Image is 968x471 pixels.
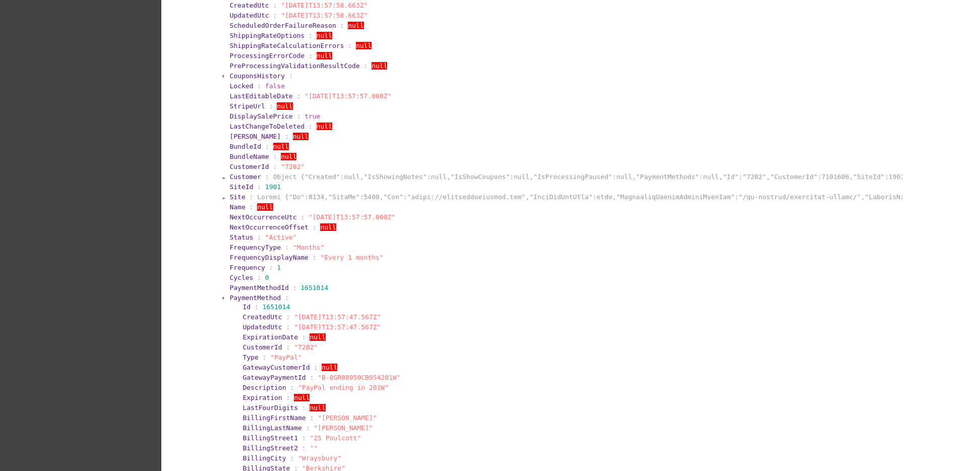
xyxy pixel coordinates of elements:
span: SiteId [229,183,253,191]
span: : [309,123,313,130]
span: : [286,343,290,351]
span: BillingFirstName [243,414,306,422]
span: 1901 [265,183,281,191]
span: : [286,394,290,401]
span: : [286,323,290,331]
span: "Wraysbury" [298,454,341,462]
span: "[DATE]T13:57:57.000Z" [305,92,391,100]
span: Locked [229,82,253,90]
span: null [317,52,332,60]
span: CreatedUtc [229,2,269,9]
span: "Months" [293,244,325,251]
span: : [348,42,352,49]
span: CreatedUtc [243,313,282,321]
span: Expiration [243,394,282,401]
span: : [257,233,261,241]
span: Type [243,354,258,361]
span: "7202" [281,163,305,170]
span: UpdatedUtc [243,323,282,331]
span: : [302,333,306,341]
span: ShippingRateOptions [229,32,305,39]
span: UpdatedUtc [229,12,269,19]
span: CouponsHistory [229,72,285,80]
span: ShippingRateCalculationErrors [229,42,344,49]
span: : [289,72,293,80]
span: null [372,62,387,70]
span: "25 Poulcott" [310,434,361,442]
span: "Every 1 months" [320,254,383,261]
span: : [265,173,269,181]
span: BillingStreet1 [243,434,298,442]
span: : [296,112,300,120]
span: NextOccurrenceOffset [229,223,309,231]
span: : [269,264,273,271]
span: null [317,123,332,130]
span: PaymentMethodId [229,284,288,291]
span: : [313,223,317,231]
span: false [265,82,285,90]
span: BundleName [229,153,269,160]
span: null [257,203,273,211]
span: GatewayPaymentId [243,374,306,381]
span: null [281,153,296,160]
span: CustomerId [243,343,282,351]
span: : [309,32,313,39]
span: : [250,203,254,211]
span: : [310,374,314,381]
span: ScheduledOrderFailureReason [229,22,336,29]
span: BillingCity [243,454,286,462]
span: ProcessingErrorCode [229,52,305,60]
span: Status [229,233,253,241]
span: null [310,404,325,411]
span: LastChangeToDeleted [229,123,305,130]
span: "PayPal" [270,354,302,361]
span: : [257,274,261,281]
span: LastFourDigits [243,404,298,411]
span: null [348,22,364,29]
span: : [285,294,289,302]
span: "[PERSON_NAME]" [318,414,377,422]
span: : [364,62,368,70]
span: : [273,12,277,19]
span: GatewayCustomerId [243,364,310,371]
span: "Active" [265,233,297,241]
span: : [257,183,261,191]
span: BillingLastName [243,424,301,432]
span: 1651014 [300,284,328,291]
span: BundleId [229,143,261,150]
span: Cycles [229,274,253,281]
span: null [310,333,325,341]
span: : [313,254,317,261]
span: "PayPal ending in 201W" [298,384,389,391]
span: : [309,52,313,60]
span: : [250,193,254,201]
span: : [310,414,314,422]
span: Id [243,303,251,311]
span: : [302,404,306,411]
span: NextOccurrenceUtc [229,213,296,221]
span: "[DATE]T13:57:47.567Z" [294,323,381,331]
span: StripeUrl [229,102,265,110]
span: : [285,133,289,140]
span: null [317,32,332,39]
span: null [322,364,337,371]
span: null [320,223,336,231]
span: "7202" [294,343,318,351]
span: "[DATE]T13:57:57.000Z" [309,213,395,221]
span: : [302,434,306,442]
span: Frequency [229,264,265,271]
span: : [263,354,267,361]
span: : [290,384,294,391]
span: : [314,364,318,371]
span: "B-8GR88950CB954201W" [318,374,400,381]
span: CustomerId [229,163,269,170]
span: BillingStreet2 [243,444,298,452]
span: : [290,454,294,462]
span: : [340,22,344,29]
span: LastEditableDate [229,92,292,100]
span: : [286,313,290,321]
span: : [306,424,310,432]
span: Site [229,193,245,201]
span: : [273,163,277,170]
span: 1651014 [263,303,290,311]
